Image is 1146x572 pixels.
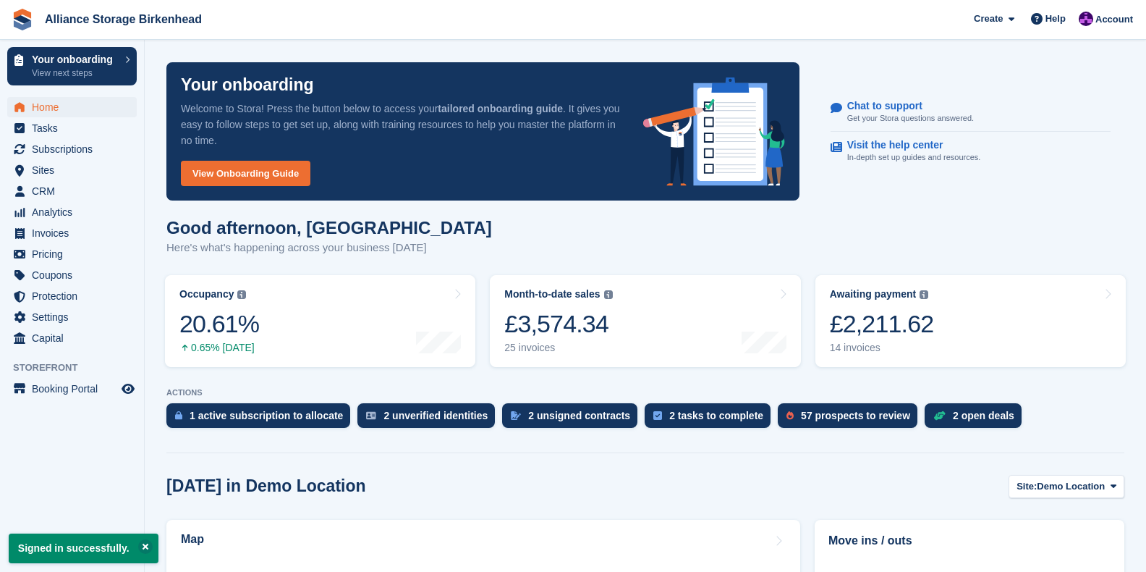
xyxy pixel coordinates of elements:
[828,532,1111,550] h2: Move ins / outs
[39,7,208,31] a: Alliance Storage Birkenhead
[13,361,144,375] span: Storefront
[604,290,613,299] img: icon-info-grey-7440780725fd019a000dd9b08b2336e03edf1995a4989e88bcd33f0948082b44.svg
[166,476,366,496] h2: [DATE] in Demo Location
[181,161,310,186] a: View Onboarding Guide
[786,411,794,420] img: prospect-51fa495bee0391a8d652442698ab0144808aea92771e9ea1ae160a38d050c398.svg
[7,379,137,399] a: menu
[831,132,1111,171] a: Visit the help center In-depth set up guides and resources.
[9,534,158,563] p: Signed in successfully.
[504,309,612,339] div: £3,574.34
[7,139,137,159] a: menu
[502,403,645,435] a: 2 unsigned contracts
[645,403,778,435] a: 2 tasks to complete
[1009,475,1124,499] button: Site: Demo Location
[181,77,314,93] p: Your onboarding
[438,103,563,114] strong: tailored onboarding guide
[190,410,343,421] div: 1 active subscription to allocate
[669,410,763,421] div: 2 tasks to complete
[7,307,137,327] a: menu
[32,97,119,117] span: Home
[181,101,620,148] p: Welcome to Stora! Press the button below to access your . It gives you easy to follow steps to ge...
[179,309,259,339] div: 20.61%
[925,403,1029,435] a: 2 open deals
[7,223,137,243] a: menu
[166,218,492,237] h1: Good afternoon, [GEOGRAPHIC_DATA]
[7,244,137,264] a: menu
[32,118,119,138] span: Tasks
[830,342,934,354] div: 14 invoices
[383,410,488,421] div: 2 unverified identities
[1079,12,1093,26] img: Romilly Norton
[830,288,917,300] div: Awaiting payment
[32,223,119,243] span: Invoices
[7,47,137,85] a: Your onboarding View next steps
[32,265,119,285] span: Coupons
[32,160,119,180] span: Sites
[830,309,934,339] div: £2,211.62
[7,160,137,180] a: menu
[7,286,137,306] a: menu
[7,97,137,117] a: menu
[920,290,928,299] img: icon-info-grey-7440780725fd019a000dd9b08b2336e03edf1995a4989e88bcd33f0948082b44.svg
[778,403,925,435] a: 57 prospects to review
[12,9,33,30] img: stora-icon-8386f47178a22dfd0bd8f6a31ec36ba5ce8667c1dd55bd0f319d3a0aa187defe.svg
[953,410,1014,421] div: 2 open deals
[7,202,137,222] a: menu
[7,118,137,138] a: menu
[166,403,357,435] a: 1 active subscription to allocate
[847,112,974,125] p: Get your Stora questions answered.
[801,410,910,421] div: 57 prospects to review
[847,100,962,112] p: Chat to support
[7,265,137,285] a: menu
[528,410,630,421] div: 2 unsigned contracts
[504,288,600,300] div: Month-to-date sales
[7,328,137,348] a: menu
[179,288,234,300] div: Occupancy
[165,275,475,367] a: Occupancy 20.61% 0.65% [DATE]
[32,379,119,399] span: Booking Portal
[119,380,137,398] a: Preview store
[175,411,182,420] img: active_subscription_to_allocate_icon-d502201f5373d7db506a760aba3b589e785aa758c864c3986d89f69b8ff3...
[933,411,946,421] img: deal-1b604bf984904fb50ccaf53a9ad4b4a5d6e5aea283cecdc64d6e3604feb123c2.svg
[32,202,119,222] span: Analytics
[1037,479,1105,494] span: Demo Location
[653,411,662,420] img: task-75834270c22a3079a89374b754ae025e5fb1db73e45f91037f5363f120a921f8.svg
[179,342,259,354] div: 0.65% [DATE]
[166,388,1124,398] p: ACTIONS
[847,151,981,164] p: In-depth set up guides and resources.
[815,275,1126,367] a: Awaiting payment £2,211.62 14 invoices
[1016,479,1037,494] span: Site:
[490,275,800,367] a: Month-to-date sales £3,574.34 25 invoices
[237,290,246,299] img: icon-info-grey-7440780725fd019a000dd9b08b2336e03edf1995a4989e88bcd33f0948082b44.svg
[831,93,1111,133] a: Chat to support Get your Stora questions answered.
[32,139,119,159] span: Subscriptions
[357,403,502,435] a: 2 unverified identities
[7,181,137,201] a: menu
[32,54,118,64] p: Your onboarding
[1045,12,1066,26] span: Help
[847,139,969,151] p: Visit the help center
[32,286,119,306] span: Protection
[32,307,119,327] span: Settings
[511,411,521,420] img: contract_signature_icon-13c848040528278c33f63329250d36e43548de30e8caae1d1a13099fd9432cc5.svg
[32,328,119,348] span: Capital
[181,533,204,546] h2: Map
[32,244,119,264] span: Pricing
[504,342,612,354] div: 25 invoices
[32,181,119,201] span: CRM
[1095,12,1133,27] span: Account
[166,240,492,256] p: Here's what's happening across your business [DATE]
[32,67,118,80] p: View next steps
[643,77,785,186] img: onboarding-info-6c161a55d2c0e0a8cae90662b2fe09162a5109e8cc188191df67fb4f79e88e88.svg
[974,12,1003,26] span: Create
[366,411,376,420] img: verify_identity-adf6edd0f0f0b5bbfe63781bf79b02c33cf7c696d77639b501bdc392416b5a36.svg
